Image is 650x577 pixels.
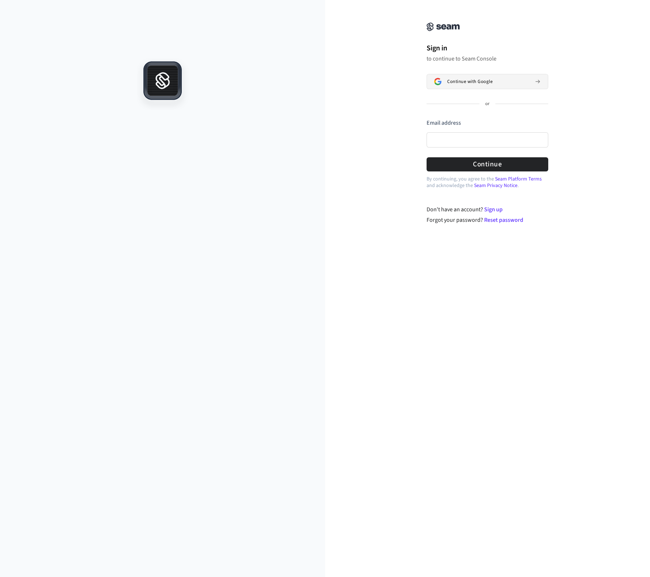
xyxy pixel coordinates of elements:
a: Sign up [484,206,503,213]
div: Forgot your password? [427,216,549,224]
a: Seam Privacy Notice [474,182,517,189]
div: Don't have an account? [427,205,549,214]
button: Continue [427,157,548,171]
p: or [485,101,490,107]
img: tab_keywords_by_traffic_grey.svg [72,42,78,48]
div: v 4.0.25 [20,12,35,17]
div: Keywords by Traffic [80,43,122,47]
img: logo_orange.svg [12,12,17,17]
a: Reset password [484,216,523,224]
button: Sign in with GoogleContinue with Google [427,74,548,89]
label: Email address [427,119,461,127]
p: to continue to Seam Console [427,55,548,62]
img: Sign in with Google [434,78,441,85]
span: Continue with Google [447,79,492,84]
div: Domain: [DOMAIN_NAME] [19,19,80,25]
h1: Sign in [427,43,548,54]
p: By continuing, you agree to the and acknowledge the . [427,176,548,189]
img: tab_domain_overview_orange.svg [20,42,25,48]
img: Seam Console [427,22,460,31]
img: website_grey.svg [12,19,17,25]
a: Seam Platform Terms [495,175,542,183]
div: Domain Overview [28,43,65,47]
